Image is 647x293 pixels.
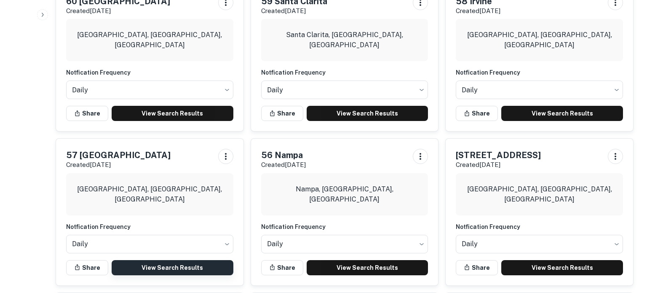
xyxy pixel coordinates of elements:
[456,222,623,231] h6: Notfication Frequency
[261,78,428,102] div: Without label
[261,149,306,161] h5: 56 Nampa
[261,222,428,231] h6: Notfication Frequency
[73,30,227,50] p: [GEOGRAPHIC_DATA], [GEOGRAPHIC_DATA], [GEOGRAPHIC_DATA]
[73,184,227,204] p: [GEOGRAPHIC_DATA], [GEOGRAPHIC_DATA], [GEOGRAPHIC_DATA]
[463,30,616,50] p: [GEOGRAPHIC_DATA], [GEOGRAPHIC_DATA], [GEOGRAPHIC_DATA]
[66,160,171,170] p: Created [DATE]
[501,106,623,121] a: View Search Results
[261,260,303,275] button: Share
[456,68,623,77] h6: Notfication Frequency
[66,149,171,161] h5: 57 [GEOGRAPHIC_DATA]
[456,232,623,256] div: Without label
[456,149,541,161] h5: [STREET_ADDRESS]
[261,160,306,170] p: Created [DATE]
[605,226,647,266] iframe: Chat Widget
[66,232,233,256] div: Without label
[112,106,233,121] a: View Search Results
[307,106,428,121] a: View Search Results
[463,184,616,204] p: [GEOGRAPHIC_DATA], [GEOGRAPHIC_DATA], [GEOGRAPHIC_DATA]
[456,260,498,275] button: Share
[66,106,108,121] button: Share
[66,78,233,102] div: Without label
[66,68,233,77] h6: Notfication Frequency
[456,106,498,121] button: Share
[456,160,541,170] p: Created [DATE]
[112,260,233,275] a: View Search Results
[261,106,303,121] button: Share
[261,68,428,77] h6: Notfication Frequency
[66,260,108,275] button: Share
[456,78,623,102] div: Without label
[66,222,233,231] h6: Notfication Frequency
[261,232,428,256] div: Without label
[501,260,623,275] a: View Search Results
[456,6,500,16] p: Created [DATE]
[307,260,428,275] a: View Search Results
[261,6,327,16] p: Created [DATE]
[66,6,170,16] p: Created [DATE]
[268,184,422,204] p: Nampa, [GEOGRAPHIC_DATA], [GEOGRAPHIC_DATA]
[268,30,422,50] p: Santa Clarita, [GEOGRAPHIC_DATA], [GEOGRAPHIC_DATA]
